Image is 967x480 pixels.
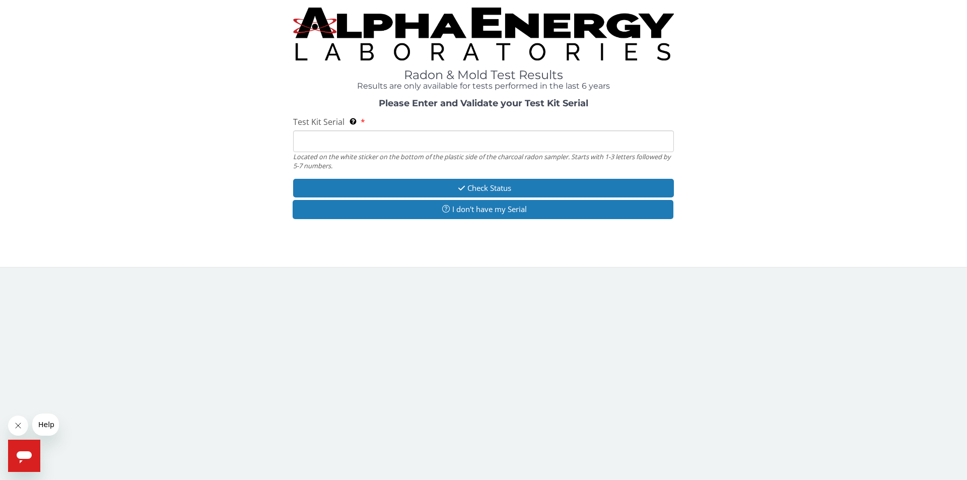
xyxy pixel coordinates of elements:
[8,416,28,436] iframe: Close message
[293,152,674,171] div: Located on the white sticker on the bottom of the plastic side of the charcoal radon sampler. Sta...
[293,179,674,197] button: Check Status
[293,200,673,219] button: I don't have my Serial
[293,116,344,127] span: Test Kit Serial
[8,440,40,472] iframe: Button to launch messaging window
[379,98,588,109] strong: Please Enter and Validate your Test Kit Serial
[293,8,674,60] img: TightCrop.jpg
[293,68,674,82] h1: Radon & Mold Test Results
[293,82,674,91] h4: Results are only available for tests performed in the last 6 years
[32,414,59,436] iframe: Message from company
